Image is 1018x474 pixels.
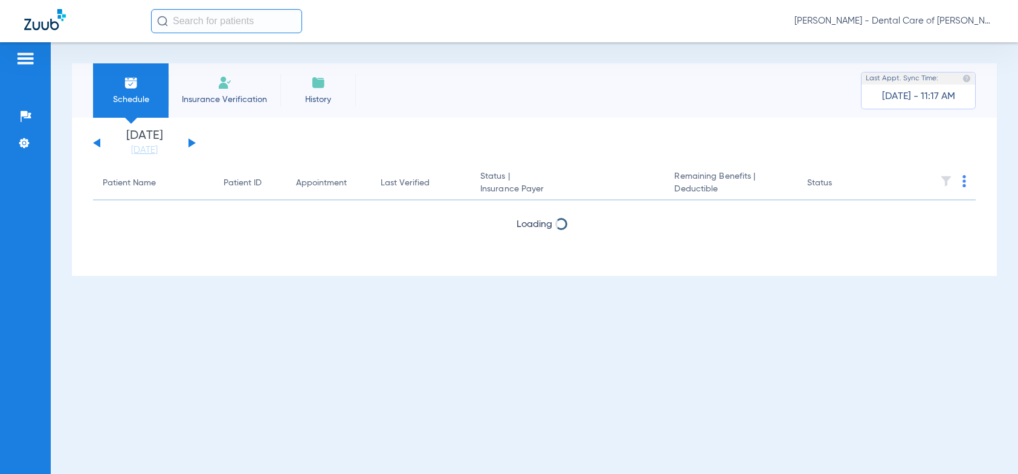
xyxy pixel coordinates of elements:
[962,175,966,187] img: group-dot-blue.svg
[178,94,271,106] span: Insurance Verification
[217,75,232,90] img: Manual Insurance Verification
[24,9,66,30] img: Zuub Logo
[882,91,955,103] span: [DATE] - 11:17 AM
[157,16,168,27] img: Search Icon
[296,177,361,190] div: Appointment
[517,220,552,229] span: Loading
[296,177,347,190] div: Appointment
[108,144,181,156] a: [DATE]
[103,177,204,190] div: Patient Name
[471,167,665,200] th: Status |
[962,74,971,83] img: last sync help info
[794,15,994,27] span: [PERSON_NAME] - Dental Care of [PERSON_NAME]
[289,94,347,106] span: History
[108,130,181,156] li: [DATE]
[103,177,156,190] div: Patient Name
[16,51,35,66] img: hamburger-icon
[480,183,655,196] span: Insurance Payer
[224,177,262,190] div: Patient ID
[866,72,938,85] span: Last Appt. Sync Time:
[151,9,302,33] input: Search for patients
[224,177,277,190] div: Patient ID
[102,94,159,106] span: Schedule
[674,183,787,196] span: Deductible
[665,167,797,200] th: Remaining Benefits |
[797,167,879,200] th: Status
[311,75,326,90] img: History
[381,177,430,190] div: Last Verified
[124,75,138,90] img: Schedule
[381,177,461,190] div: Last Verified
[940,175,952,187] img: filter.svg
